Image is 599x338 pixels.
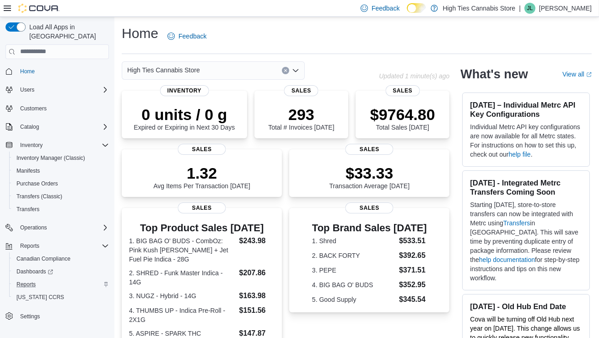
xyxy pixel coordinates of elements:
button: Transfers (Classic) [9,190,113,203]
a: Dashboards [13,266,57,277]
a: Customers [16,103,50,114]
dd: $371.51 [399,265,427,276]
a: View allExternal link [562,71,592,78]
a: Transfers [503,219,530,227]
a: Canadian Compliance [13,253,74,264]
span: Transfers [13,204,109,215]
dd: $207.86 [239,267,275,278]
span: Sales [345,144,394,155]
p: $9764.80 [370,105,435,124]
button: Purchase Orders [9,177,113,190]
dt: 4. THUMBS UP - Indica Pre-Roll - 2X1G [129,306,236,324]
dd: $243.98 [239,235,275,246]
span: Purchase Orders [13,178,109,189]
span: Sales [178,202,226,213]
span: Load All Apps in [GEOGRAPHIC_DATA] [26,22,109,41]
span: Catalog [16,121,109,132]
h2: What's new [460,67,528,82]
dt: 4. BIG BAG O' BUDS [312,280,395,289]
dd: $345.54 [399,294,427,305]
h1: Home [122,24,158,43]
span: Home [16,65,109,77]
h3: [DATE] - Integrated Metrc Transfers Coming Soon [470,178,582,196]
a: Purchase Orders [13,178,62,189]
dt: 3. NUGZ - Hybrid - 14G [129,291,236,300]
button: Manifests [9,164,113,177]
a: Dashboards [9,265,113,278]
dd: $151.56 [239,305,275,316]
button: Settings [2,309,113,322]
span: Reports [20,242,39,250]
span: Catalog [20,123,39,131]
span: Sales [178,144,226,155]
span: [US_STATE] CCRS [16,294,64,301]
span: Dashboards [13,266,109,277]
div: Total Sales [DATE] [370,105,435,131]
button: Open list of options [292,67,299,74]
dt: 5. Good Supply [312,295,395,304]
a: Settings [16,311,43,322]
button: Customers [2,102,113,115]
a: Transfers (Classic) [13,191,66,202]
p: $33.33 [329,164,410,182]
p: 293 [268,105,334,124]
span: Reports [13,279,109,290]
p: 0 units / 0 g [134,105,235,124]
p: High Ties Cannabis Store [443,3,515,14]
span: Sales [345,202,394,213]
button: Canadian Compliance [9,252,113,265]
span: JL [527,3,533,14]
span: Users [20,86,34,93]
span: Manifests [16,167,40,174]
p: Updated 1 minute(s) ago [379,72,449,80]
button: Transfers [9,203,113,216]
span: Transfers (Classic) [16,193,62,200]
span: Settings [20,313,40,320]
dd: $163.98 [239,290,275,301]
button: Reports [9,278,113,291]
span: Inventory [20,142,43,149]
div: Total # Invoices [DATE] [268,105,334,131]
span: Customers [20,105,47,112]
span: Reports [16,240,109,251]
span: Washington CCRS [13,292,109,303]
h3: Top Brand Sales [DATE] [312,223,427,234]
button: Reports [2,240,113,252]
dd: $533.51 [399,235,427,246]
button: Inventory [16,140,46,151]
dt: 1. BIG BAG O' BUDS - CombOz: Pink Kush [PERSON_NAME] + Jet Fuel Pie Indica - 28G [129,236,236,264]
p: | [519,3,521,14]
button: Catalog [2,120,113,133]
button: Clear input [282,67,289,74]
a: Inventory Manager (Classic) [13,153,89,164]
div: Expired or Expiring in Next 30 Days [134,105,235,131]
p: Starting [DATE], store-to-store transfers can now be integrated with Metrc using in [GEOGRAPHIC_D... [470,200,582,283]
span: Sales [385,85,420,96]
dd: $392.65 [399,250,427,261]
span: High Ties Cannabis Store [127,65,200,76]
h3: Top Product Sales [DATE] [129,223,275,234]
button: Catalog [16,121,43,132]
input: Dark Mode [407,3,426,13]
button: Operations [16,222,51,233]
div: Transaction Average [DATE] [329,164,410,190]
span: Inventory Manager (Classic) [16,154,85,162]
span: Purchase Orders [16,180,58,187]
span: Users [16,84,109,95]
svg: External link [586,72,592,77]
a: help documentation [479,256,535,263]
span: Inventory Manager (Classic) [13,153,109,164]
button: Operations [2,221,113,234]
span: Transfers (Classic) [13,191,109,202]
span: Feedback [178,32,206,41]
a: Home [16,66,38,77]
button: [US_STATE] CCRS [9,291,113,304]
p: [PERSON_NAME] [539,3,592,14]
a: Reports [13,279,39,290]
h3: [DATE] - Old Hub End Date [470,302,582,311]
span: Operations [16,222,109,233]
div: John Levac [524,3,535,14]
a: [US_STATE] CCRS [13,292,68,303]
a: Manifests [13,165,43,176]
span: Inventory [160,85,209,96]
